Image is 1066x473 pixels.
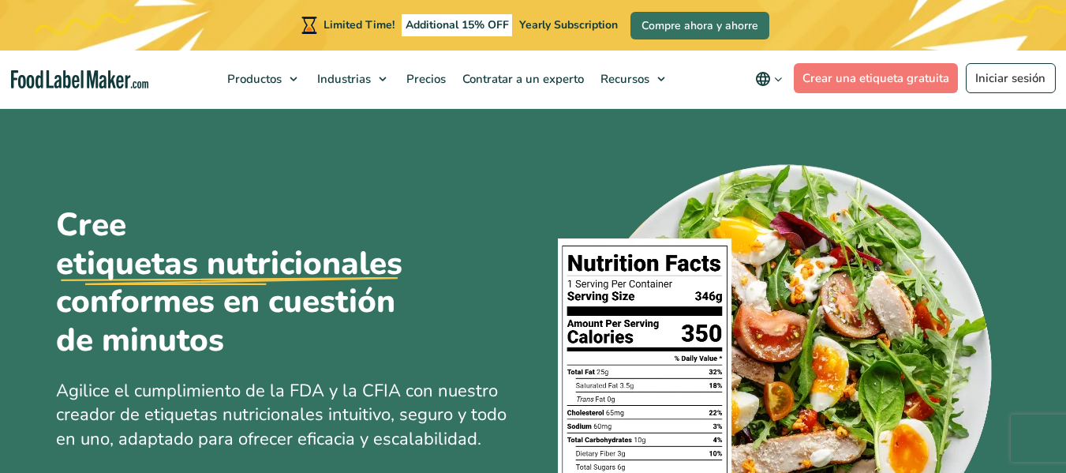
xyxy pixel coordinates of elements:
[630,12,769,39] a: Compre ahora y ahorre
[219,51,305,107] a: Productos
[454,51,589,107] a: Contratar a un experto
[324,17,395,32] span: Limited Time!
[519,17,618,32] span: Yearly Subscription
[398,51,451,107] a: Precios
[402,14,513,36] span: Additional 15% OFF
[223,71,283,87] span: Productos
[966,63,1056,93] a: Iniciar sesión
[56,379,507,452] span: Agilice el cumplimiento de la FDA y la CFIA con nuestro creador de etiquetas nutricionales intuit...
[794,63,959,93] a: Crear una etiqueta gratuita
[312,71,372,87] span: Industrias
[402,71,447,87] span: Precios
[458,71,585,87] span: Contratar a un experto
[596,71,651,87] span: Recursos
[56,245,402,283] u: etiquetas nutricionales
[309,51,395,107] a: Industrias
[56,206,435,360] h1: Cree conformes en cuestión de minutos
[593,51,673,107] a: Recursos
